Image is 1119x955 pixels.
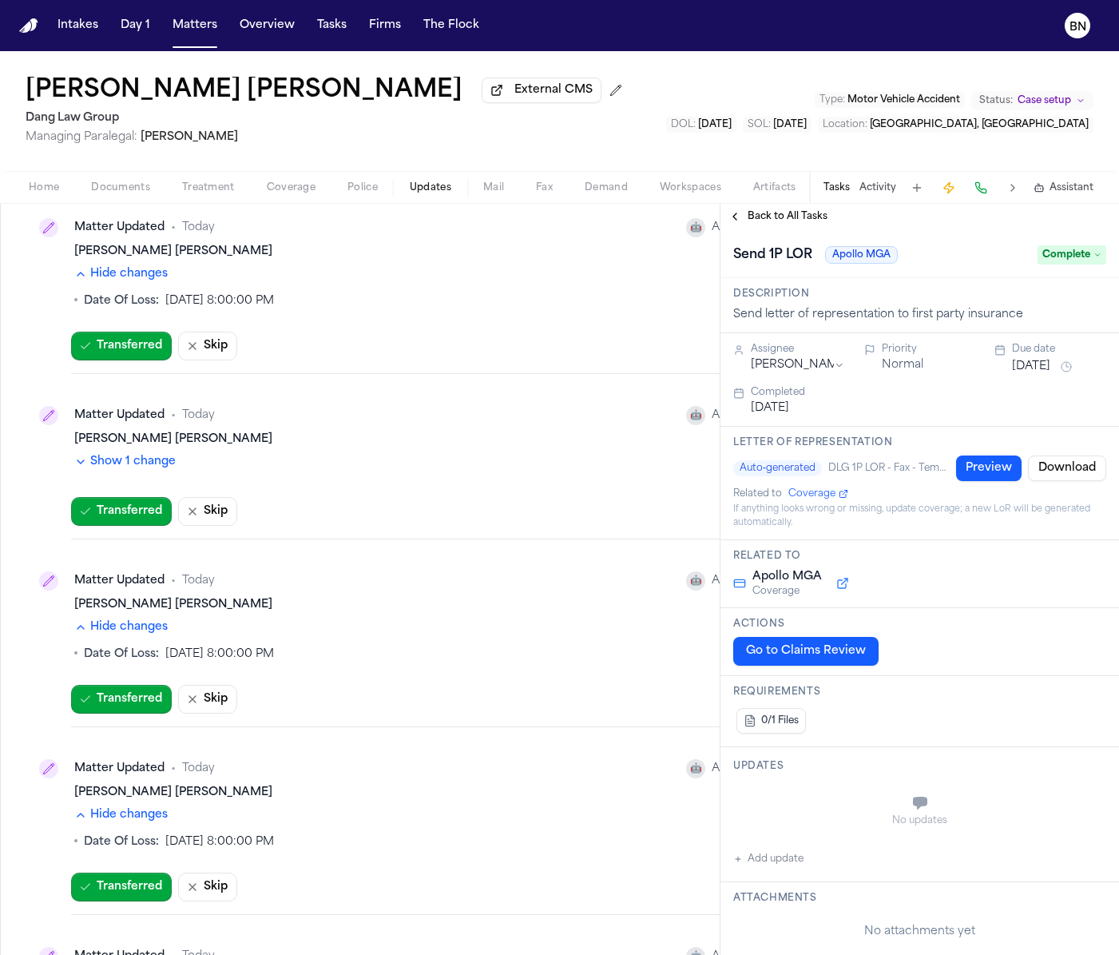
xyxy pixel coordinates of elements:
[753,181,796,194] span: Artifacts
[26,77,462,105] button: Edit matter name
[733,850,804,869] button: Add update
[859,181,896,194] button: Activity
[733,550,1106,563] h3: Related to
[870,120,1089,129] span: [GEOGRAPHIC_DATA], [GEOGRAPHIC_DATA]
[1012,359,1050,375] button: [DATE]
[178,332,237,360] button: Skip
[970,177,992,199] button: Make a Call
[29,181,59,194] span: Home
[761,714,799,727] span: 0/1 Files
[19,18,38,34] a: Home
[828,462,946,475] span: DLG 1P LOR - Fax - Template • [DATE] 1:14:17 PM
[733,618,1106,631] h3: Actions
[690,575,702,587] div: 🤖
[1028,456,1106,481] button: Download
[74,408,165,424] div: Matter Updated
[71,497,172,526] button: Transferred
[141,131,238,143] span: [PERSON_NAME]
[690,409,702,422] div: 🤖
[74,220,165,236] div: Matter Updated
[182,220,215,236] span: Today
[182,573,215,589] span: Today
[773,120,807,129] span: [DATE]
[938,177,960,199] button: Create Immediate Task
[660,181,721,194] span: Workspaces
[748,120,771,129] span: SOL :
[74,761,165,777] div: Matter Updated
[178,873,237,901] button: Skip
[171,571,176,591] span: •
[182,761,215,777] span: Today
[71,332,172,360] button: Transferred
[752,569,822,585] span: Apollo MGA
[733,814,1106,827] div: No updates
[751,343,845,356] div: Assignee
[178,497,237,526] button: Skip
[166,11,224,40] button: Matters
[712,220,785,236] span: Airtable Sync
[165,834,274,850] span: [DATE] 8:00:00 PM
[410,181,451,194] span: Updates
[882,357,923,373] button: Normal
[823,181,850,194] button: Tasks
[536,181,553,194] span: Fax
[182,408,215,424] span: Today
[74,244,785,260] div: [PERSON_NAME] [PERSON_NAME]
[906,177,928,199] button: Add Task
[585,181,628,194] span: Demand
[733,288,1106,300] h3: Description
[671,120,696,129] span: DOL :
[417,11,486,40] button: The Flock
[752,585,822,598] span: Coverage
[819,95,845,105] span: Type :
[91,181,150,194] span: Documents
[182,181,235,194] span: Treatment
[698,120,732,129] span: [DATE]
[736,708,806,734] button: 0/1 Files
[979,94,1013,107] span: Status:
[666,117,736,133] button: Edit DOL: 2025-09-17
[733,487,782,500] span: Related to
[74,619,168,635] button: Hide changes
[233,11,301,40] a: Overview
[114,11,157,40] button: Day 1
[311,11,353,40] button: Tasks
[825,246,898,264] span: Apollo MGA
[171,218,176,237] span: •
[818,117,1093,133] button: Edit Location: Austin, TX
[1034,181,1093,194] button: Assistant
[74,807,168,823] button: Hide changes
[733,503,1106,530] div: If anything looks wrong or missing, update coverage; a new LoR will be generated automatically.
[347,181,378,194] span: Police
[956,456,1022,481] button: Open preview
[748,210,827,223] span: Back to All Tasks
[267,181,315,194] span: Coverage
[26,77,462,105] h1: [PERSON_NAME] [PERSON_NAME]
[733,460,822,476] span: Auto‑generated
[823,120,867,129] span: Location :
[171,406,176,425] span: •
[751,400,789,416] button: [DATE]
[178,685,237,714] button: Skip
[363,11,407,40] button: Firms
[788,487,835,500] span: Coverage
[733,892,1106,905] h3: Attachments
[788,487,848,500] button: Open coverage
[712,408,785,424] span: Airtable Sync
[733,760,1106,773] h3: Updates
[514,82,593,98] span: External CMS
[733,307,1106,323] div: Send letter of representation to first party insurance
[1050,181,1093,194] span: Assistant
[847,95,960,105] span: Motor Vehicle Accident
[26,131,137,143] span: Managing Paralegal:
[733,924,1106,940] div: No attachments yet
[74,454,176,470] button: Show 1 change
[19,18,38,34] img: Finch Logo
[74,573,165,589] div: Matter Updated
[720,210,835,223] button: Back to All Tasks
[690,762,702,775] div: 🤖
